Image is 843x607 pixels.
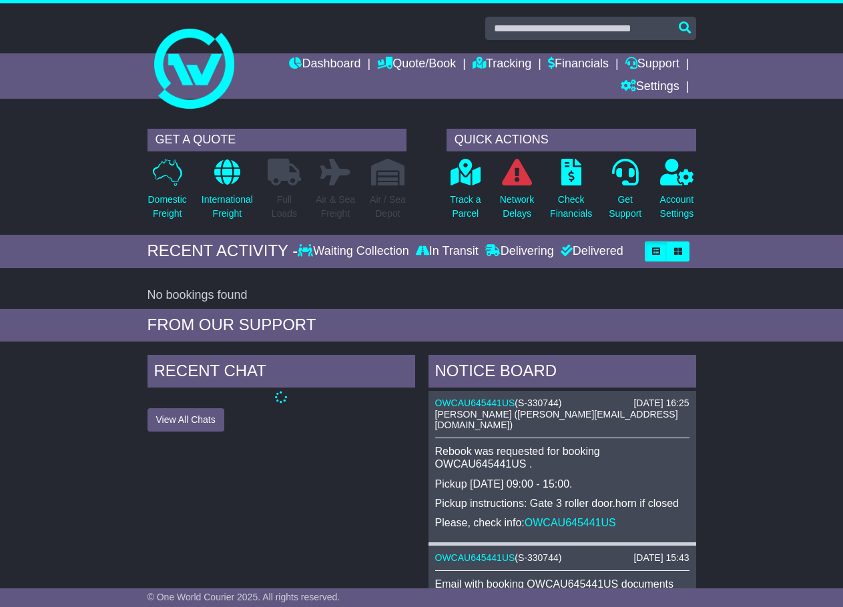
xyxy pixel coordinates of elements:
span: S-330744 [518,398,559,408]
div: RECENT CHAT [148,355,415,391]
p: Network Delays [500,193,534,221]
div: Delivered [557,244,623,259]
p: Pickup instructions: Gate 3 roller door.horn if closed [435,497,689,510]
a: AccountSettings [659,158,695,228]
div: GET A QUOTE [148,129,406,151]
a: NetworkDelays [499,158,535,228]
p: Pickup [DATE] 09:00 - 15:00. [435,478,689,490]
a: OWCAU645441US [435,552,515,563]
a: Quote/Book [377,53,456,76]
a: DomesticFreight [148,158,188,228]
div: [DATE] 15:43 [633,552,689,564]
p: Air / Sea Depot [370,193,406,221]
span: S-330744 [518,552,559,563]
a: Support [625,53,679,76]
a: InternationalFreight [201,158,254,228]
a: Dashboard [289,53,360,76]
div: RECENT ACTIVITY - [148,241,298,261]
p: Please, check info: [435,516,689,529]
p: Track a Parcel [450,193,481,221]
p: Account Settings [660,193,694,221]
div: Delivering [482,244,557,259]
div: NOTICE BOARD [429,355,696,391]
div: In Transit [412,244,482,259]
p: Email with booking OWCAU645441US documents was sent to [EMAIL_ADDRESS][DOMAIN_NAME]. [435,578,689,603]
a: Track aParcel [449,158,481,228]
a: Settings [621,76,679,99]
a: Financials [548,53,609,76]
p: Get Support [609,193,641,221]
a: GetSupport [608,158,642,228]
div: FROM OUR SUPPORT [148,316,696,335]
p: Air & Sea Freight [316,193,355,221]
a: OWCAU645441US [525,517,616,528]
span: © One World Courier 2025. All rights reserved. [148,592,340,602]
button: View All Chats [148,408,224,432]
span: [PERSON_NAME] ([PERSON_NAME][EMAIL_ADDRESS][DOMAIN_NAME]) [435,409,678,431]
p: Full Loads [268,193,301,221]
div: ( ) [435,552,689,564]
p: International Freight [202,193,253,221]
div: No bookings found [148,288,696,303]
div: ( ) [435,398,689,409]
p: Rebook was requested for booking OWCAU645441US . [435,445,689,470]
p: Check Financials [550,193,592,221]
div: QUICK ACTIONS [447,129,696,151]
a: CheckFinancials [549,158,593,228]
p: Domestic Freight [148,193,187,221]
div: [DATE] 16:25 [633,398,689,409]
div: Waiting Collection [298,244,412,259]
a: Tracking [473,53,531,76]
a: OWCAU645441US [435,398,515,408]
